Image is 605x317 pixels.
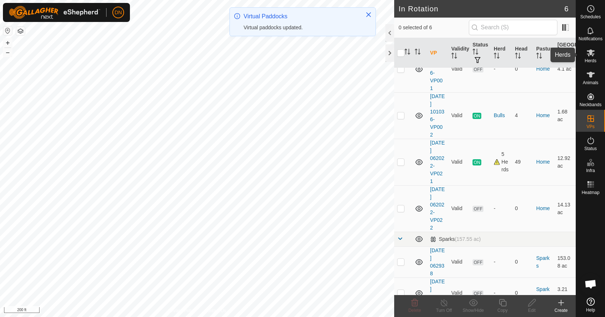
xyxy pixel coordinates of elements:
td: 14.13 ac [554,185,576,232]
th: Validity [448,38,470,68]
p-sorticon: Activate to sort [494,54,500,60]
td: 4.1 ac [554,46,576,92]
div: 5 Herds [494,150,509,174]
span: Neckbands [579,102,601,107]
a: [DATE] 101036-VP002 [430,93,445,138]
a: Sparks [536,255,550,269]
button: Map Layers [16,27,25,36]
td: 12.92 ac [554,139,576,185]
div: Virtual paddocks updated. [244,24,358,31]
a: Home [536,205,550,211]
div: Open chat [580,273,602,295]
div: Virtual Paddocks [244,12,358,21]
span: ON [473,159,481,165]
td: 1.68 ac [554,92,576,139]
a: [DATE] 150049 [430,279,445,307]
a: [DATE] 062938 [430,247,445,276]
div: Create [546,307,576,314]
span: Schedules [580,15,601,19]
p-sorticon: Activate to sort [415,50,421,56]
p-sorticon: Activate to sort [536,54,542,60]
a: Home [536,159,550,165]
span: OFF [473,259,483,265]
p-sorticon: Activate to sort [473,50,478,56]
td: 0 [512,185,533,232]
div: Sparks [430,236,481,242]
td: Valid [448,185,470,232]
div: Show/Hide [459,307,488,314]
button: Close [363,10,374,20]
button: Reset Map [3,26,12,35]
span: VPs [586,124,594,129]
td: Valid [448,92,470,139]
a: Contact Us [204,307,226,314]
td: 0 [512,46,533,92]
span: Animals [583,81,598,85]
td: Valid [448,277,470,309]
div: - [494,65,509,73]
a: [DATE] 062022-VP022 [430,186,445,231]
div: - [494,258,509,266]
td: 3.21 ac [554,277,576,309]
td: 0 [512,277,533,309]
p-sorticon: Activate to sort [515,54,521,60]
a: Help [576,295,605,315]
th: Herd [491,38,512,68]
div: Edit [517,307,546,314]
td: 153.08 ac [554,246,576,277]
span: Status [584,146,597,151]
div: Bulls [494,112,509,119]
span: Delete [408,308,421,313]
span: ON [473,113,481,119]
span: 6 [564,3,568,14]
a: [DATE] 101036-VP001 [430,47,445,91]
p-sorticon: Activate to sort [404,50,410,56]
span: Help [586,308,595,312]
td: Valid [448,139,470,185]
span: (157.55 ac) [455,236,481,242]
th: Pasture [533,38,554,68]
span: DN [115,9,122,16]
button: – [3,48,12,57]
img: Gallagher Logo [9,6,100,19]
a: [DATE] 062022-VP021 [430,140,445,184]
th: Status [470,38,491,68]
span: 0 selected of 6 [399,24,469,31]
th: Head [512,38,533,68]
span: Heatmap [582,190,600,195]
td: Valid [448,46,470,92]
span: Herds [585,59,596,63]
span: Notifications [579,37,602,41]
a: Sparks [536,286,550,300]
td: 0 [512,246,533,277]
td: 4 [512,92,533,139]
span: Infra [586,168,595,173]
input: Search (S) [469,20,557,35]
h2: In Rotation [399,4,564,13]
div: - [494,205,509,212]
td: 49 [512,139,533,185]
a: Privacy Policy [168,307,196,314]
div: Copy [488,307,517,314]
div: - [494,289,509,297]
th: [GEOGRAPHIC_DATA] Area [554,38,576,68]
span: OFF [473,66,483,72]
button: + [3,38,12,47]
p-sorticon: Activate to sort [557,57,563,63]
span: OFF [473,290,483,297]
a: Home [536,112,550,118]
span: OFF [473,206,483,212]
th: VP [427,38,448,68]
p-sorticon: Activate to sort [451,54,457,60]
a: Home [536,66,550,72]
div: Turn Off [429,307,459,314]
td: Valid [448,246,470,277]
